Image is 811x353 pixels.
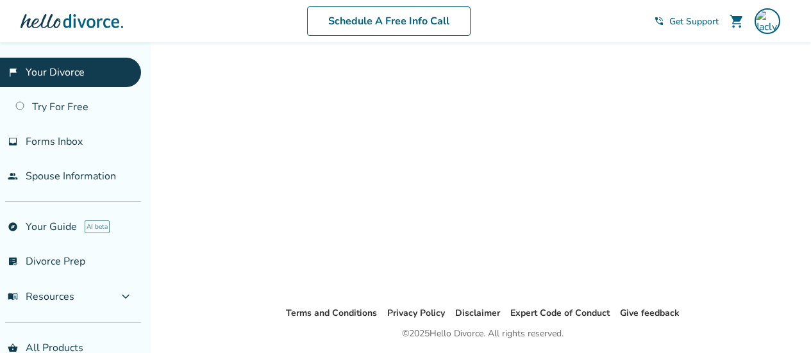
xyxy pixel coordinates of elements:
[8,171,18,181] span: people
[26,135,83,149] span: Forms Inbox
[8,222,18,232] span: explore
[387,307,445,319] a: Privacy Policy
[729,13,744,29] span: shopping_cart
[402,326,564,341] div: © 2025 Hello Divorce. All rights reserved.
[654,15,719,28] a: phone_in_talkGet Support
[8,67,18,78] span: flag_2
[307,6,471,36] a: Schedule A Free Info Call
[8,136,18,147] span: inbox
[8,291,18,302] span: menu_book
[286,307,377,319] a: Terms and Conditions
[8,343,18,353] span: shopping_basket
[118,289,133,304] span: expand_more
[755,8,780,34] img: Jaclyn Severson
[8,256,18,267] span: list_alt_check
[510,307,610,319] a: Expert Code of Conduct
[669,15,719,28] span: Get Support
[455,306,500,321] li: Disclaimer
[85,220,110,233] span: AI beta
[654,16,664,26] span: phone_in_talk
[8,290,74,304] span: Resources
[620,306,680,321] li: Give feedback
